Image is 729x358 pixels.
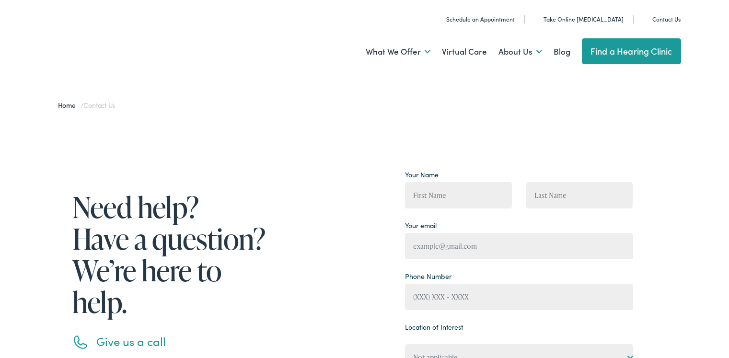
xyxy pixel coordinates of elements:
[642,15,681,23] a: Contact Us
[498,34,542,69] a: About Us
[405,220,437,231] label: Your email
[582,38,681,64] a: Find a Hearing Clinic
[72,191,269,318] h1: Need help? Have a question? We’re here to help.
[405,284,633,310] input: (XXX) XXX - XXXX
[58,100,116,110] span: /
[554,34,570,69] a: Blog
[533,14,540,24] img: Headphones icon in color code ffb348
[83,100,115,110] span: Contact Us
[642,14,648,24] img: Mail icon in color code ffb348, used for communication purposes
[405,182,512,208] input: First Name
[58,100,81,110] a: Home
[405,233,633,259] input: example@gmail.com
[405,271,451,281] label: Phone Number
[366,34,430,69] a: What We Offer
[436,14,442,24] img: Icon symbolizing a calendar in color code ffb348
[405,170,439,180] label: Your Name
[442,34,487,69] a: Virtual Care
[96,335,269,348] h3: Give us a call
[526,182,633,208] input: Last Name
[405,322,463,332] label: Location of Interest
[533,15,624,23] a: Take Online [MEDICAL_DATA]
[436,15,515,23] a: Schedule an Appointment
